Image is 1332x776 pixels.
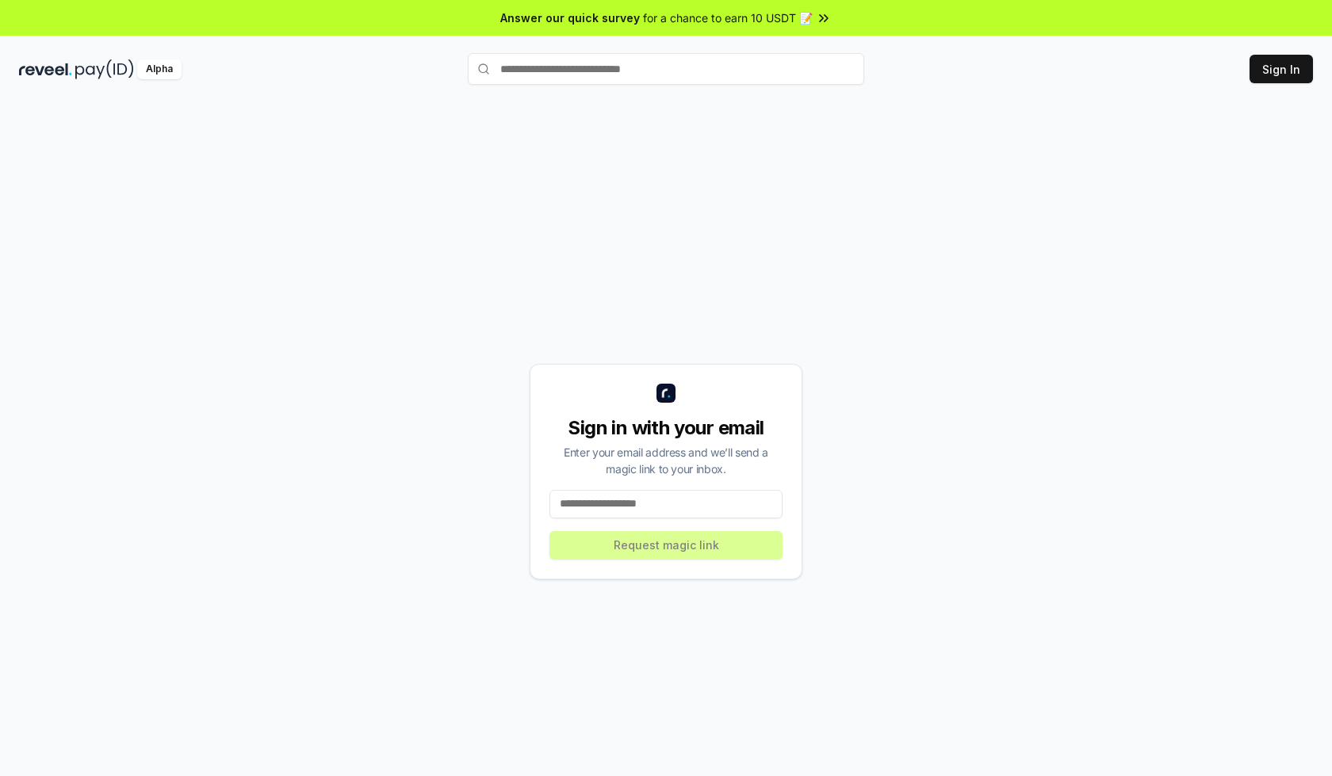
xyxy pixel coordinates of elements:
[75,59,134,79] img: pay_id
[19,59,72,79] img: reveel_dark
[137,59,182,79] div: Alpha
[549,415,783,441] div: Sign in with your email
[549,444,783,477] div: Enter your email address and we’ll send a magic link to your inbox.
[643,10,813,26] span: for a chance to earn 10 USDT 📝
[1250,55,1313,83] button: Sign In
[500,10,640,26] span: Answer our quick survey
[656,384,676,403] img: logo_small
